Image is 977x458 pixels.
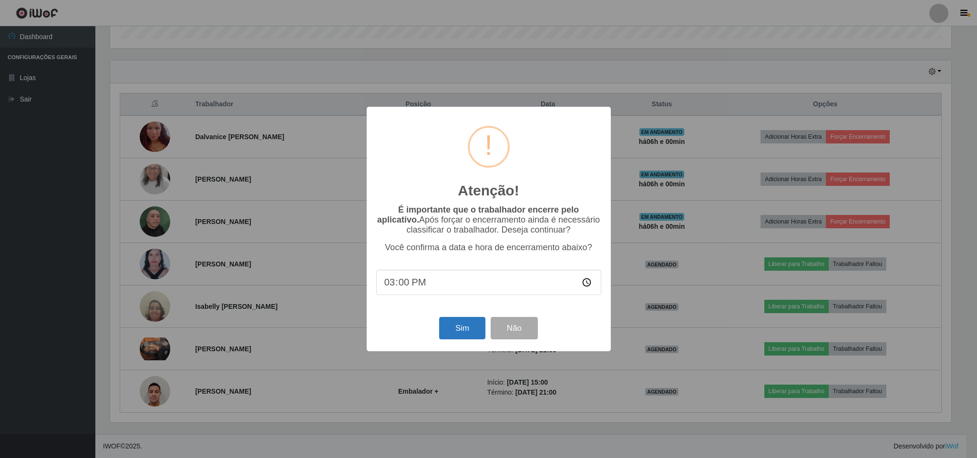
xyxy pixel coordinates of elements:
[377,205,579,224] b: É importante que o trabalhador encerre pelo aplicativo.
[376,205,601,235] p: Após forçar o encerramento ainda é necessário classificar o trabalhador. Deseja continuar?
[439,317,485,339] button: Sim
[491,317,538,339] button: Não
[376,243,601,253] p: Você confirma a data e hora de encerramento abaixo?
[458,182,519,199] h2: Atenção!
